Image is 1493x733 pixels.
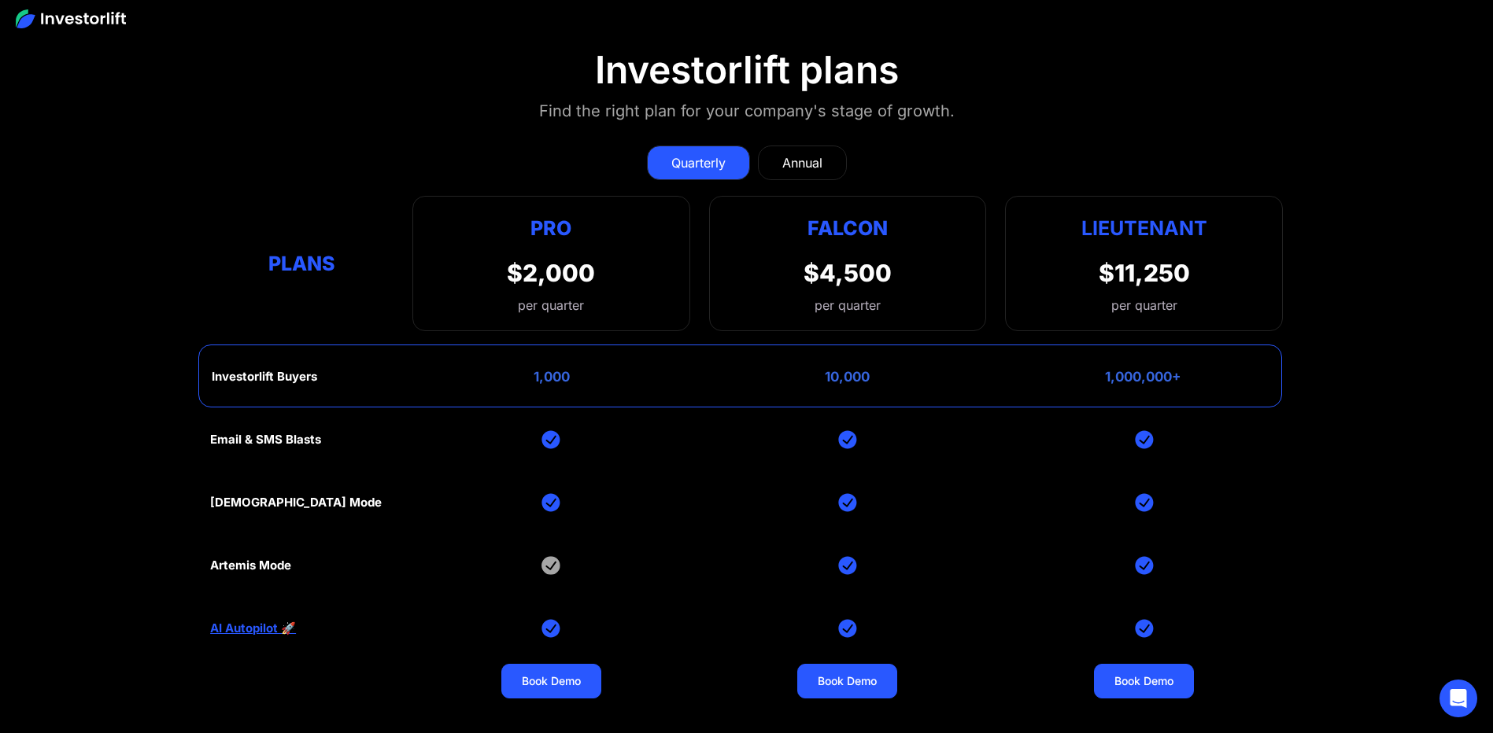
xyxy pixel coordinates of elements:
[1094,664,1194,698] a: Book Demo
[1111,296,1177,315] div: per quarter
[539,98,955,123] div: Find the right plan for your company's stage of growth.
[815,296,881,315] div: per quarter
[804,259,892,287] div: $4,500
[782,153,822,172] div: Annual
[507,212,595,243] div: Pro
[1439,680,1477,717] div: Open Intercom Messenger
[501,664,601,698] a: Book Demo
[210,558,291,573] div: Artemis Mode
[507,296,595,315] div: per quarter
[210,433,321,447] div: Email & SMS Blasts
[210,249,394,279] div: Plans
[1081,216,1207,240] strong: Lieutenant
[507,259,595,287] div: $2,000
[671,153,726,172] div: Quarterly
[825,369,870,385] div: 10,000
[797,664,897,698] a: Book Demo
[210,495,382,510] div: [DEMOGRAPHIC_DATA] Mode
[534,369,570,385] div: 1,000
[210,621,296,635] a: AI Autopilot 🚀
[595,47,899,93] div: Investorlift plans
[1099,259,1190,287] div: $11,250
[807,212,888,243] div: Falcon
[212,370,317,384] div: Investorlift Buyers
[1105,369,1181,385] div: 1,000,000+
